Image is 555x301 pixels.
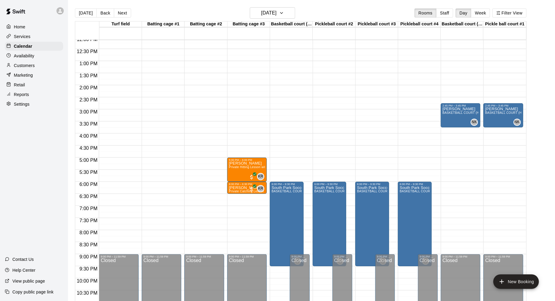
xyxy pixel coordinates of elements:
[420,255,436,258] div: 9:00 PM – 11:59 PM
[5,42,63,51] a: Calendar
[78,266,99,271] span: 9:30 PM
[229,183,265,186] div: 6:00 PM – 6:30 PM
[400,183,430,186] div: 6:00 PM – 9:30 PM
[5,90,63,99] a: Reports
[258,186,263,192] span: KR
[78,85,99,90] span: 2:00 PM
[471,8,490,18] button: Week
[14,91,29,98] p: Reports
[357,190,400,193] span: BASKETBALL COURT (FULL)
[14,53,34,59] p: Availability
[5,71,63,80] a: Marketing
[272,190,315,193] span: BASKETBALL COURT (FULL)
[14,101,30,107] p: Settings
[185,21,227,27] div: Batting cage #2
[12,256,34,262] p: Contact Us
[400,190,443,193] span: BASKETBALL COURT (FULL)
[441,103,480,127] div: 2:45 PM – 3:45 PM: Jerry Stone
[377,255,393,258] div: 9:00 PM – 11:59 PM
[227,182,267,194] div: 6:00 PM – 6:30 PM: Skylar Crandall
[78,109,99,114] span: 3:00 PM
[514,119,521,126] div: Nathan Katz
[473,119,478,126] span: Nathan Katz
[229,255,265,258] div: 9:00 PM – 11:59 PM
[12,289,53,295] p: Copy public page link
[472,119,477,125] span: NK
[14,24,25,30] p: Home
[272,183,302,186] div: 6:00 PM – 9:30 PM
[12,267,35,273] p: Help Center
[315,190,358,193] span: BASKETBALL COURT (FULL)
[114,8,131,18] button: Next
[14,82,25,88] p: Retail
[101,255,137,258] div: 9:00 PM – 11:59 PM
[313,182,347,266] div: 6:00 PM – 9:30 PM: South Park Soccer Club
[75,8,97,18] button: [DATE]
[258,174,263,180] span: KR
[483,103,523,127] div: 2:45 PM – 3:45 PM: Jerry Stone
[471,119,478,126] div: Nathan Katz
[261,9,276,17] h6: [DATE]
[14,72,33,78] p: Marketing
[75,290,99,296] span: 10:30 PM
[292,255,308,258] div: 9:00 PM – 11:59 PM
[78,242,99,247] span: 8:30 PM
[142,21,185,27] div: Batting cage #1
[443,111,486,114] span: BASKETBALL COURT (HALF)
[186,255,222,258] div: 9:00 PM – 11:59 PM
[456,8,471,18] button: Day
[270,182,304,266] div: 6:00 PM – 9:30 PM: South Park Soccer Club
[78,170,99,175] span: 5:30 PM
[5,22,63,31] a: Home
[398,182,432,266] div: 6:00 PM – 9:30 PM: South Park Soccer Club
[78,206,99,211] span: 7:00 PM
[78,97,99,102] span: 2:30 PM
[78,133,99,139] span: 4:00 PM
[144,255,179,258] div: 9:00 PM – 11:59 PM
[516,119,521,126] span: Nathan Katz
[78,218,99,223] span: 7:30 PM
[229,190,298,193] span: Private Catching Lesson with [PERSON_NAME]
[5,100,63,109] a: Settings
[270,21,313,27] div: Basketball court (full)
[78,194,99,199] span: 6:30 PM
[443,255,479,258] div: 9:00 PM – 11:59 PM
[229,165,295,169] span: Private Hitting Lesson with [PERSON_NAME]
[443,104,479,107] div: 2:45 PM – 3:45 PM
[78,158,99,163] span: 5:00 PM
[12,278,45,284] p: View public page
[227,158,267,182] div: 5:00 PM – 6:00 PM: Skylar Crandall
[260,185,264,192] span: Katie Rohrer
[515,119,520,125] span: NK
[5,32,63,41] a: Services
[355,182,389,266] div: 6:00 PM – 9:30 PM: South Park Soccer Club
[229,159,265,162] div: 5:00 PM – 6:00 PM
[436,8,453,18] button: Staff
[75,278,99,283] span: 10:00 PM
[485,104,521,107] div: 2:45 PM – 3:45 PM
[5,51,63,60] a: Availability
[14,34,31,40] p: Services
[227,21,270,27] div: Batting cage #3
[5,61,63,70] a: Customers
[78,146,99,151] span: 4:30 PM
[493,274,539,289] button: add
[257,185,264,192] div: Katie Rohrer
[99,21,142,27] div: Turf field
[78,230,99,235] span: 8:00 PM
[334,255,350,258] div: 9:00 PM – 11:59 PM
[260,173,264,180] span: Katie Rohrer
[14,62,35,69] p: Customers
[78,73,99,78] span: 1:30 PM
[5,80,63,89] a: Retail
[485,255,521,258] div: 9:00 PM – 11:59 PM
[14,43,32,49] p: Calendar
[250,7,295,19] button: [DATE]
[257,173,264,180] div: Katie Rohrer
